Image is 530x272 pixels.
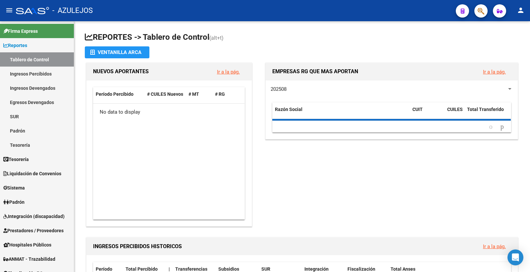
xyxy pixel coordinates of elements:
[507,249,523,265] div: Open Intercom Messenger
[3,227,64,234] span: Prestadores / Proveedores
[271,86,287,92] span: 202508
[93,243,182,249] span: INGRESOS PERCIBIDOS HISTORICOS
[147,91,183,97] span: # CUILES Nuevos
[215,91,225,97] span: # RG
[467,107,504,112] span: Total Transferido
[126,266,158,272] span: Total Percibido
[85,46,149,58] button: Ventanilla ARCA
[272,68,358,75] span: EMPRESAS RG QUE MAS APORTAN
[464,102,511,124] datatable-header-cell: Total Transferido
[52,3,93,18] span: - AZULEJOS
[410,102,445,124] datatable-header-cell: CUIT
[218,266,239,272] span: Subsidios
[144,87,186,101] datatable-header-cell: # CUILES Nuevos
[347,266,375,272] span: Fiscalización
[3,170,61,177] span: Liquidación de Convenios
[3,42,27,49] span: Reportes
[3,255,55,263] span: ANMAT - Trazabilidad
[412,107,423,112] span: CUIT
[5,6,13,14] mat-icon: menu
[483,244,506,249] a: Ir a la pág.
[3,213,65,220] span: Integración (discapacidad)
[169,266,170,272] span: |
[3,184,25,191] span: Sistema
[96,91,133,97] span: Período Percibido
[3,198,25,206] span: Padrón
[391,266,415,272] span: Total Anses
[188,91,199,97] span: # MT
[478,66,511,78] button: Ir a la pág.
[3,156,29,163] span: Tesorería
[483,69,506,75] a: Ir a la pág.
[478,240,511,252] button: Ir a la pág.
[93,68,149,75] span: NUEVOS APORTANTES
[3,241,51,248] span: Hospitales Públicos
[93,87,144,101] datatable-header-cell: Período Percibido
[3,27,38,35] span: Firma Express
[486,123,496,131] a: go to previous page
[186,87,212,101] datatable-header-cell: # MT
[217,69,240,75] a: Ir a la pág.
[90,46,144,58] div: Ventanilla ARCA
[85,32,519,43] h1: REPORTES -> Tablero de Control
[261,266,270,272] span: SUR
[212,66,245,78] button: Ir a la pág.
[272,102,410,124] datatable-header-cell: Razón Social
[445,102,464,124] datatable-header-cell: CUILES
[447,107,463,112] span: CUILES
[212,87,239,101] datatable-header-cell: # RG
[275,107,302,112] span: Razón Social
[93,104,244,120] div: No data to display
[517,6,525,14] mat-icon: person
[304,266,329,272] span: Integración
[209,35,224,41] span: (alt+t)
[498,123,507,131] a: go to next page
